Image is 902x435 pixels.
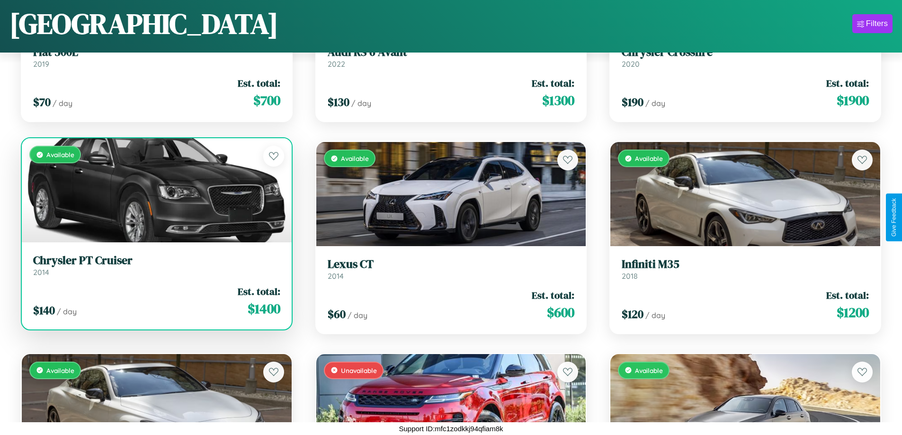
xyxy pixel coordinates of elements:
span: $ 600 [547,303,574,322]
a: Lexus CT2014 [328,257,575,281]
a: Fiat 500L2019 [33,45,280,69]
span: $ 1900 [837,91,869,110]
a: Chrysler Crossfire2020 [622,45,869,69]
span: Available [635,154,663,162]
span: $ 130 [328,94,349,110]
span: $ 700 [253,91,280,110]
a: Chrysler PT Cruiser2014 [33,254,280,277]
h1: [GEOGRAPHIC_DATA] [9,4,278,43]
span: 2014 [328,271,344,281]
span: $ 60 [328,306,346,322]
span: / day [351,98,371,108]
h3: Audi RS 6 Avant [328,45,575,59]
span: $ 190 [622,94,643,110]
span: / day [645,98,665,108]
span: Est. total: [238,76,280,90]
span: Est. total: [238,284,280,298]
h3: Chrysler PT Cruiser [33,254,280,267]
span: 2022 [328,59,345,69]
span: $ 140 [33,302,55,318]
span: 2020 [622,59,640,69]
button: Filters [852,14,893,33]
span: Available [635,366,663,374]
span: $ 70 [33,94,51,110]
span: 2014 [33,267,49,277]
span: $ 1400 [248,299,280,318]
span: / day [348,311,367,320]
h3: Infiniti M35 [622,257,869,271]
span: 2018 [622,271,638,281]
div: Give Feedback [891,198,897,237]
span: Available [46,366,74,374]
span: $ 1200 [837,303,869,322]
span: Est. total: [532,76,574,90]
span: / day [53,98,72,108]
a: Infiniti M352018 [622,257,869,281]
span: Est. total: [826,76,869,90]
h3: Fiat 500L [33,45,280,59]
span: Available [46,151,74,159]
span: $ 120 [622,306,643,322]
span: 2019 [33,59,49,69]
span: Est. total: [826,288,869,302]
h3: Chrysler Crossfire [622,45,869,59]
a: Audi RS 6 Avant2022 [328,45,575,69]
p: Support ID: mfc1zodkkj94qfiam8k [399,422,503,435]
div: Filters [866,19,888,28]
span: Est. total: [532,288,574,302]
h3: Lexus CT [328,257,575,271]
span: Available [341,154,369,162]
span: / day [57,307,77,316]
span: Unavailable [341,366,377,374]
span: $ 1300 [542,91,574,110]
span: / day [645,311,665,320]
